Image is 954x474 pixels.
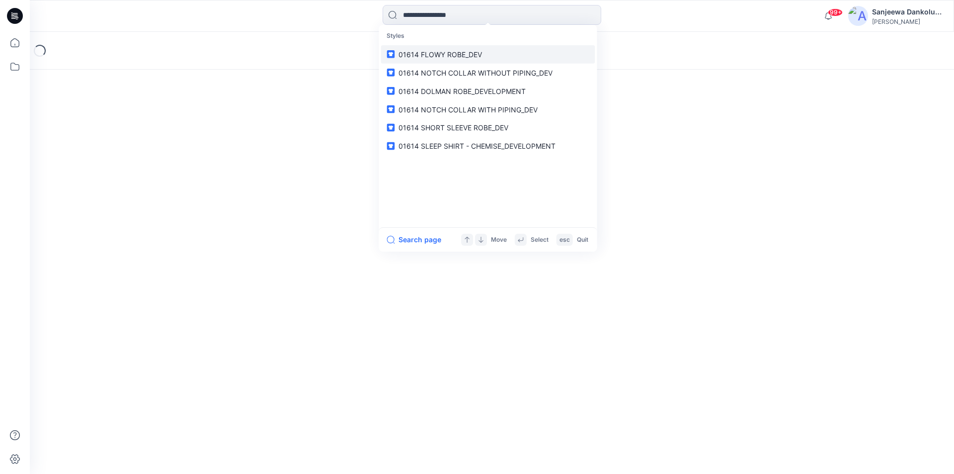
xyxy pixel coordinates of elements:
[559,235,570,245] p: esc
[381,63,595,82] a: 01614 NOTCH COLLAR WITHOUT PIPING_DEV
[398,68,552,77] span: 01614 NOTCH COLLAR WITHOUT PIPING_DEV
[381,100,595,118] a: 01614 NOTCH COLLAR WITH PIPING_DEV
[398,50,482,58] span: 01614 FLOWY ROBE_DEV
[398,123,508,132] span: 01614 SHORT SLEEVE ROBE_DEV
[398,142,555,150] span: 01614 SLEEP SHIRT - CHEMISE_DEVELOPMENT
[531,235,549,245] p: Select
[872,18,942,25] div: [PERSON_NAME]
[398,105,537,113] span: 01614 NOTCH COLLAR WITH PIPING_DEV
[491,235,507,245] p: Move
[398,87,525,95] span: 01614 DOLMAN ROBE_DEVELOPMENT
[381,82,595,100] a: 01614 DOLMAN ROBE_DEVELOPMENT
[381,27,595,45] p: Styles
[387,234,441,246] button: Search page
[381,118,595,137] a: 01614 SHORT SLEEVE ROBE_DEV
[381,45,595,63] a: 01614 FLOWY ROBE_DEV
[577,235,588,245] p: Quit
[848,6,868,26] img: avatar
[828,8,843,16] span: 99+
[381,137,595,155] a: 01614 SLEEP SHIRT - CHEMISE_DEVELOPMENT
[872,6,942,18] div: Sanjeewa Dankoluwage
